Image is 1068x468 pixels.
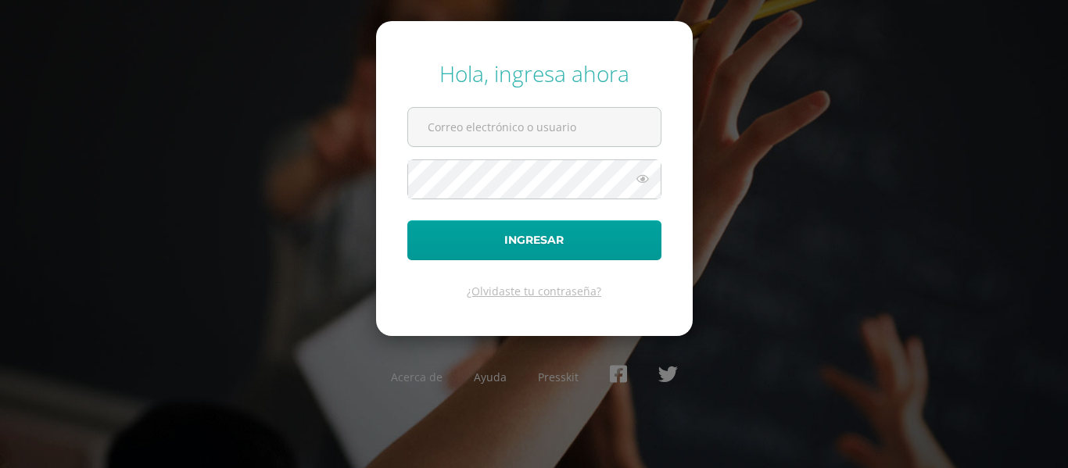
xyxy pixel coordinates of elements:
[467,284,601,298] a: ¿Olvidaste tu contraseña?
[474,370,507,384] a: Ayuda
[407,59,661,88] div: Hola, ingresa ahora
[538,370,579,384] a: Presskit
[391,370,443,384] a: Acerca de
[408,108,661,146] input: Correo electrónico o usuario
[407,220,661,260] button: Ingresar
